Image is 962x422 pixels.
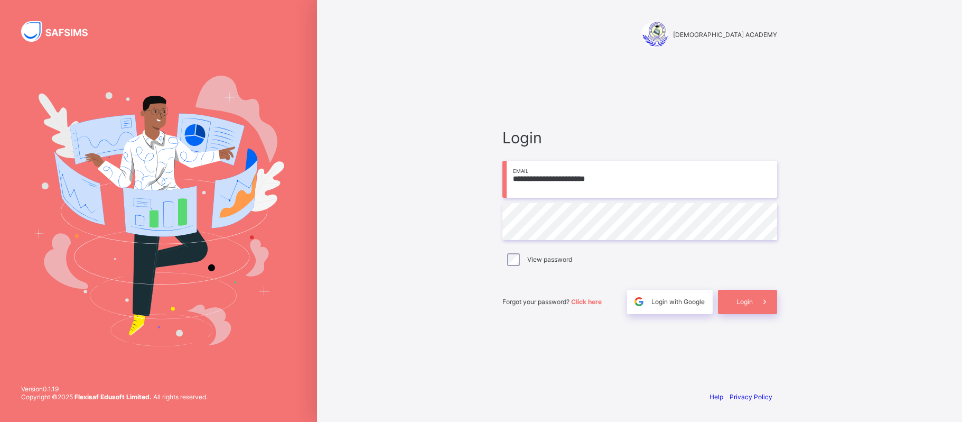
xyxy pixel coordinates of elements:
a: Help [709,393,723,401]
span: Copyright © 2025 All rights reserved. [21,393,208,401]
span: Login [502,129,777,147]
span: Login with Google [651,298,705,306]
img: Hero Image [33,76,284,346]
img: SAFSIMS Logo [21,21,100,42]
span: [DEMOGRAPHIC_DATA] ACADEMY [673,31,777,39]
img: google.396cfc9801f0270233282035f929180a.svg [633,296,645,308]
span: Forgot your password? [502,298,602,306]
span: Version 0.1.19 [21,385,208,393]
strong: Flexisaf Edusoft Limited. [74,393,152,401]
a: Privacy Policy [730,393,772,401]
label: View password [527,255,572,263]
span: Login [736,298,753,306]
a: Click here [571,298,602,306]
